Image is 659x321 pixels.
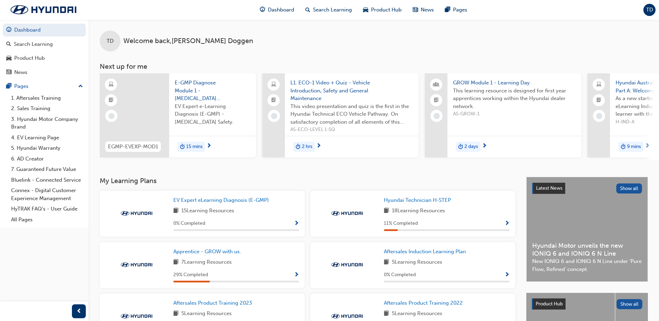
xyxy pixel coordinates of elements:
[173,310,179,318] span: book-icon
[173,196,272,204] a: EV Expert eLearning Diagnosis (E-GMP)
[8,204,86,214] a: HyTRAK FAQ's - User Guide
[173,258,179,267] span: book-icon
[14,68,27,76] div: News
[407,3,439,17] a: news-iconNews
[504,219,510,228] button: Show Progress
[3,52,86,65] a: Product Hub
[8,185,86,204] a: Connex - Digital Customer Experience Management
[384,310,389,318] span: book-icon
[384,300,463,306] span: Aftersales Product Training 2022
[434,96,439,105] span: booktick-icon
[14,82,28,90] div: Pages
[117,210,156,217] img: Trak
[8,143,86,154] a: 5. Hyundai Warranty
[107,37,114,45] span: TD
[6,69,11,76] span: news-icon
[363,6,368,14] span: car-icon
[445,6,450,14] span: pages-icon
[78,82,83,91] span: up-icon
[3,24,86,36] a: Dashboard
[173,207,179,215] span: book-icon
[294,271,299,279] button: Show Progress
[596,113,602,119] span: learningRecordVerb_NONE-icon
[117,261,156,268] img: Trak
[180,142,185,151] span: duration-icon
[206,143,212,149] span: next-icon
[434,80,439,89] span: people-icon
[392,207,445,215] span: 18 Learning Resources
[260,6,265,14] span: guage-icon
[439,3,473,17] a: pages-iconPages
[8,154,86,164] a: 6. AD Creator
[8,132,86,143] a: 4. EV Learning Page
[173,220,205,228] span: 0 % Completed
[173,248,241,255] span: Apprentice - GROW with us.
[108,143,158,151] span: EGMP-EVEXP-MOD1
[645,143,650,149] span: next-icon
[8,164,86,175] a: 7. Guaranteed Future Value
[254,3,300,17] a: guage-iconDashboard
[532,257,642,273] span: New IONIQ 6 and IONIQ 6 N Line under ‘Pure Flow, Refined’ concept.
[504,221,510,227] span: Show Progress
[458,142,463,151] span: duration-icon
[384,271,416,279] span: 0 % Completed
[173,300,252,306] span: Aftersales Product Training 2023
[76,307,82,316] span: prev-icon
[384,299,466,307] a: Aftersales Product Training 2022
[621,142,626,151] span: duration-icon
[384,248,466,255] span: Aftersales Induction Learning Plan
[173,299,255,307] a: Aftersales Product Training 2023
[262,73,419,157] a: L1. ECO-1 Video + Quiz - Vehicle Introduction, Safety and General MaintenanceThis video presentat...
[464,143,478,151] span: 2 days
[504,271,510,279] button: Show Progress
[294,219,299,228] button: Show Progress
[646,6,653,14] span: TD
[100,73,256,157] a: EGMP-EVEXP-MOD1E-GMP Diagnose Module 1 - [MEDICAL_DATA] SafetyEV Expert e-Learning Diagnosis (E-G...
[536,301,563,307] span: Product Hub
[3,80,86,93] button: Pages
[6,55,11,61] span: car-icon
[453,110,576,118] span: AS-GROW-1
[290,102,413,126] span: This video presentation and quiz is the first in the Hyundai Technical ECO Vehicle Pathway. On sa...
[89,63,659,71] h3: Next up for me
[453,79,576,87] span: GROW Module 1 - Learning Day
[482,143,487,149] span: next-icon
[3,2,83,17] img: Trak
[328,261,366,268] img: Trak
[8,93,86,104] a: 1. Aftersales Training
[392,310,442,318] span: 5 Learning Resources
[14,54,45,62] div: Product Hub
[384,207,389,215] span: book-icon
[6,41,11,48] span: search-icon
[425,73,581,157] a: GROW Module 1 - Learning DayThis learning resource is designed for first year apprentices working...
[173,248,244,256] a: Apprentice - GROW with us.
[413,6,418,14] span: news-icon
[532,298,642,310] a: Product HubShow all
[268,6,294,14] span: Dashboard
[328,210,366,217] img: Trak
[181,207,234,215] span: 15 Learning Resources
[181,258,232,267] span: 7 Learning Resources
[384,220,418,228] span: 11 % Completed
[302,143,312,151] span: 2 hrs
[271,80,276,89] span: laptop-icon
[384,248,469,256] a: Aftersales Induction Learning Plan
[596,96,601,105] span: booktick-icon
[3,38,86,51] a: Search Learning
[305,6,310,14] span: search-icon
[294,221,299,227] span: Show Progress
[3,22,86,80] button: DashboardSearch LearningProduct HubNews
[384,197,451,203] span: Hyundai Technician H-STEP
[392,258,442,267] span: 5 Learning Resources
[109,80,114,89] span: learningResourceType_ELEARNING-icon
[526,177,648,282] a: Latest NewsShow allHyundai Motor unveils the new IONIQ 6 and IONIQ 6 N LineNew IONIQ 6 and IONIQ ...
[175,102,250,126] span: EV Expert e-Learning Diagnosis (E-GMP) - [MEDICAL_DATA] Safety.
[6,83,11,90] span: pages-icon
[271,113,277,119] span: learningRecordVerb_NONE-icon
[14,40,53,48] div: Search Learning
[384,258,389,267] span: book-icon
[421,6,434,14] span: News
[296,142,300,151] span: duration-icon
